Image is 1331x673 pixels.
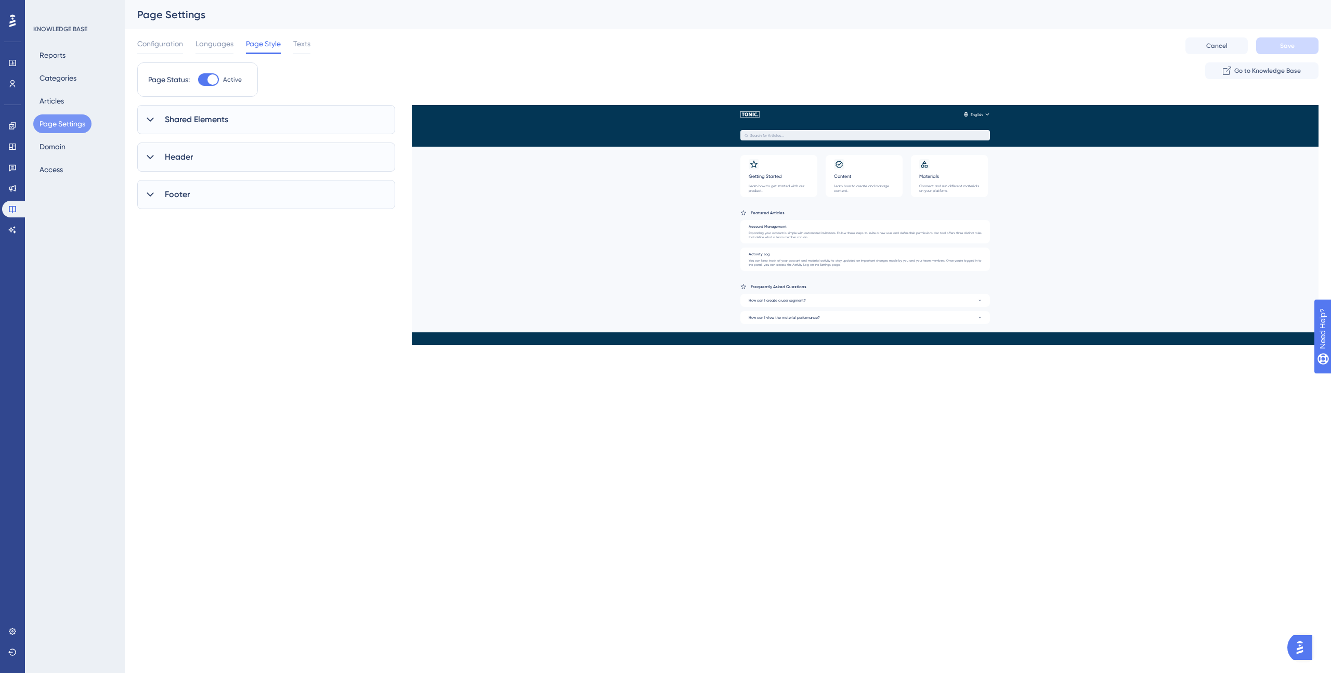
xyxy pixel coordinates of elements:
[165,188,190,201] span: Footer
[1206,42,1228,50] span: Cancel
[195,37,233,50] span: Languages
[165,151,193,163] span: Header
[293,37,310,50] span: Texts
[148,73,190,86] div: Page Status:
[33,25,87,33] div: KNOWLEDGE BASE
[1280,42,1295,50] span: Save
[1256,37,1319,54] button: Save
[137,37,183,50] span: Configuration
[33,114,92,133] button: Page Settings
[33,92,70,110] button: Articles
[33,46,72,64] button: Reports
[246,37,281,50] span: Page Style
[165,113,228,126] span: Shared Elements
[223,75,242,84] span: Active
[1234,67,1301,75] span: Go to Knowledge Base
[1205,62,1319,79] button: Go to Knowledge Base
[137,7,1293,22] div: Page Settings
[33,137,72,156] button: Domain
[1185,37,1248,54] button: Cancel
[1287,632,1319,663] iframe: UserGuiding AI Assistant Launcher
[33,160,69,179] button: Access
[24,3,65,15] span: Need Help?
[33,69,83,87] button: Categories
